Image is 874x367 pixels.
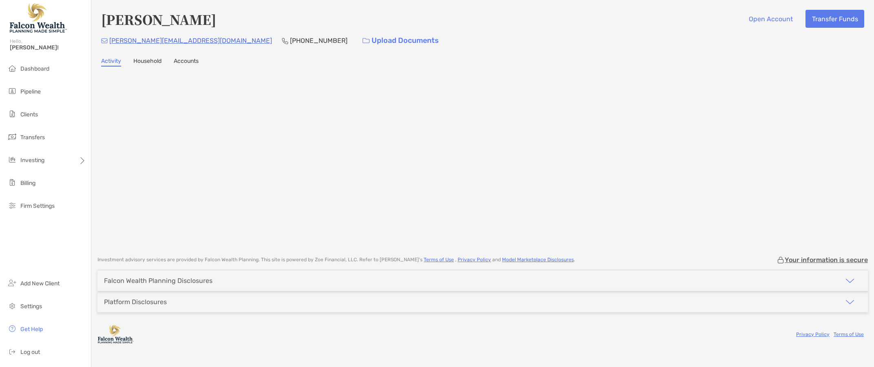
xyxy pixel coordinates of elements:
[10,44,86,51] span: [PERSON_NAME]!
[20,134,45,141] span: Transfers
[104,298,167,306] div: Platform Disclosures
[845,297,855,307] img: icon arrow
[20,88,41,95] span: Pipeline
[7,301,17,311] img: settings icon
[174,58,199,67] a: Accounts
[7,278,17,288] img: add_new_client icon
[785,256,868,264] p: Your information is secure
[20,303,42,310] span: Settings
[7,155,17,165] img: investing icon
[7,347,17,356] img: logout icon
[20,180,35,187] span: Billing
[424,257,454,262] a: Terms of Use
[805,10,864,28] button: Transfer Funds
[97,325,134,343] img: company logo
[7,178,17,187] img: billing icon
[290,36,347,46] p: [PHONE_NUMBER]
[101,58,121,67] a: Activity
[7,324,17,334] img: get-help icon
[20,280,60,287] span: Add New Client
[502,257,574,262] a: Model Marketplace Disclosures
[97,257,575,263] p: Investment advisory services are provided by Falcon Wealth Planning . This site is powered by Zoe...
[7,132,17,142] img: transfers icon
[104,277,212,285] div: Falcon Wealth Planning Disclosures
[363,38,370,44] img: button icon
[133,58,162,67] a: Household
[20,202,55,209] span: Firm Settings
[10,3,67,33] img: Falcon Wealth Planning Logo
[7,109,17,119] img: clients icon
[7,63,17,73] img: dashboard icon
[834,331,864,337] a: Terms of Use
[20,111,38,118] span: Clients
[20,349,40,356] span: Log out
[109,36,272,46] p: [PERSON_NAME][EMAIL_ADDRESS][DOMAIN_NAME]
[845,276,855,286] img: icon arrow
[20,157,44,164] span: Investing
[458,257,491,262] a: Privacy Policy
[20,65,49,72] span: Dashboard
[7,200,17,210] img: firm-settings icon
[742,10,799,28] button: Open Account
[101,38,108,43] img: Email Icon
[357,32,444,49] a: Upload Documents
[796,331,830,337] a: Privacy Policy
[101,10,216,29] h4: [PERSON_NAME]
[282,38,288,44] img: Phone Icon
[7,86,17,96] img: pipeline icon
[20,326,43,333] span: Get Help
